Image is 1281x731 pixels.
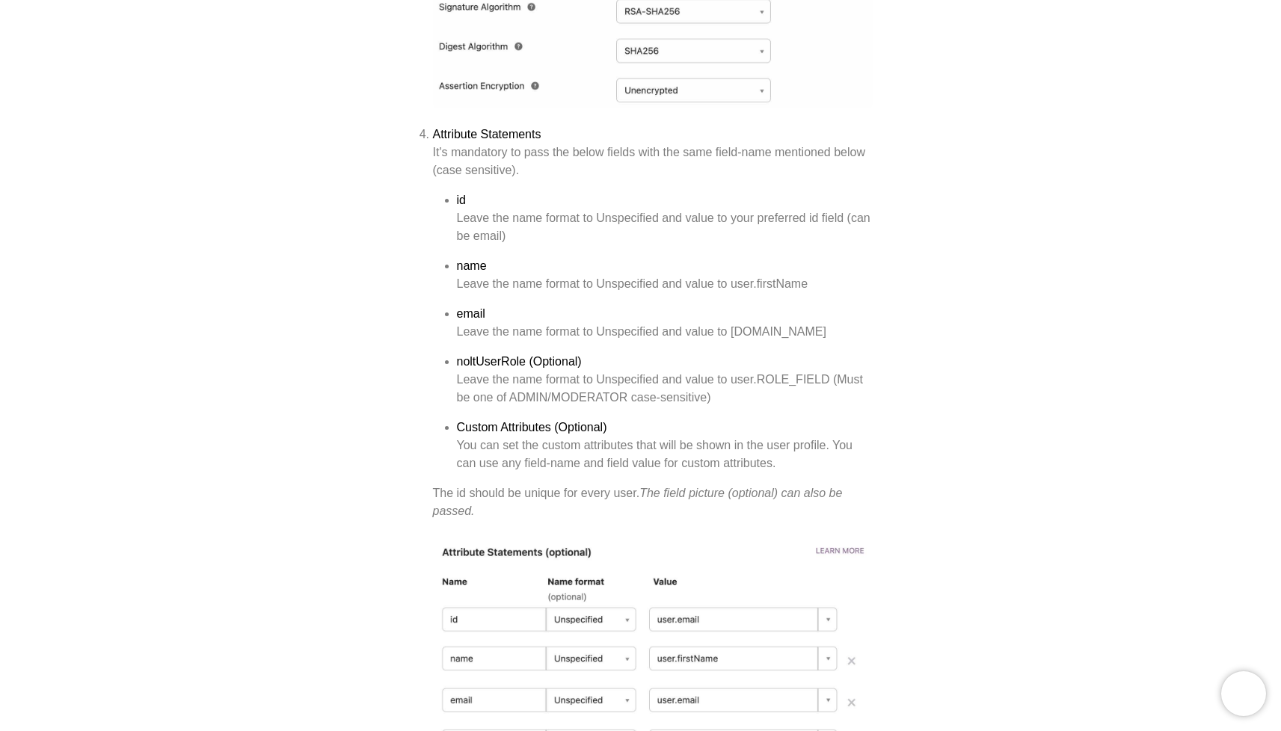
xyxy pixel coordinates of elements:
div: Leave the name format to Unspecified and value to your preferred id field (can be email) [457,209,873,245]
div: You can set the custom attributes that will be shown in the user profile. You can use any field-n... [457,437,873,472]
div: It's mandatory to pass the below fields with the same field-name mentioned below (case sensitive). [433,144,873,179]
div: Leave the name format to Unspecified and value to user.firstName [457,275,873,293]
strong: noltUserRole (Optional) [457,355,582,368]
div: The id should be unique for every user. [433,484,873,520]
em: The field picture (optional) can also be passed. [433,487,843,517]
div: Leave the name format to Unspecified and value to [DOMAIN_NAME] [457,323,873,341]
strong: email [457,307,485,320]
iframe: Chatra live chat [1221,671,1266,716]
div: Leave the name format to Unspecified and value to user.ROLE_FIELD (Must be one of ADMIN/MODERATOR... [457,371,873,407]
strong: name [457,259,487,272]
strong: id [457,194,466,206]
strong: Attribute Statements [433,128,541,141]
strong: Custom Attributes (Optional) [457,421,607,434]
